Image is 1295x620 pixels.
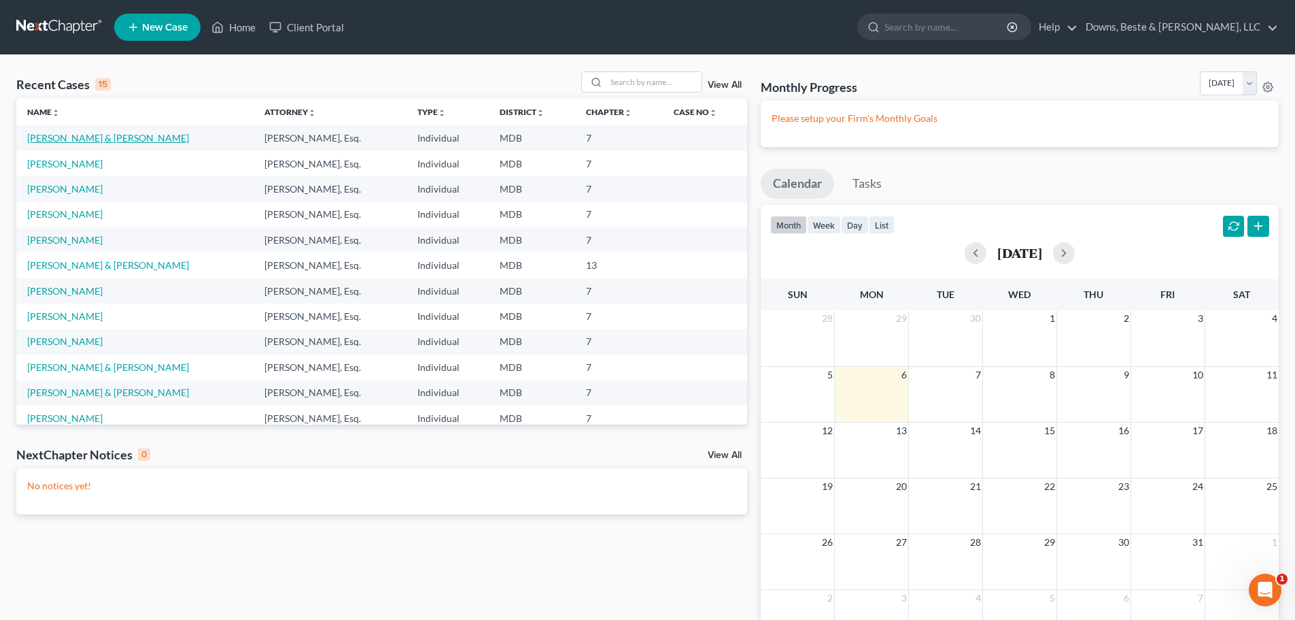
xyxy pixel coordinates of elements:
td: Individual [407,355,489,380]
td: MDB [489,227,575,252]
a: [PERSON_NAME] & [PERSON_NAME] [27,387,189,398]
i: unfold_more [52,109,60,117]
a: [PERSON_NAME] [27,158,103,169]
td: MDB [489,151,575,176]
span: 9 [1122,367,1130,383]
span: 4 [1271,310,1279,327]
td: 7 [575,406,663,431]
span: 26 [821,534,834,551]
span: Thu [1084,289,1103,300]
span: New Case [142,22,188,33]
iframe: Intercom live chat [1249,574,1281,606]
td: Individual [407,304,489,329]
input: Search by name... [606,72,702,92]
span: 30 [969,310,982,327]
a: Attorneyunfold_more [264,107,316,117]
span: 3 [900,590,908,606]
span: 31 [1191,534,1205,551]
a: [PERSON_NAME] [27,234,103,246]
td: Individual [407,151,489,176]
a: Home [205,15,262,39]
a: [PERSON_NAME] [27,412,103,424]
a: Chapterunfold_more [586,107,632,117]
a: Districtunfold_more [500,107,545,117]
span: 11 [1265,367,1279,383]
a: [PERSON_NAME] & [PERSON_NAME] [27,361,189,373]
td: [PERSON_NAME], Esq. [254,278,407,304]
button: day [841,216,869,234]
span: 29 [1043,534,1056,551]
span: 6 [900,367,908,383]
span: 10 [1191,367,1205,383]
td: 7 [575,278,663,304]
span: 1 [1271,534,1279,551]
span: 1 [1048,310,1056,327]
span: 16 [1117,423,1130,439]
button: week [807,216,841,234]
td: 7 [575,380,663,406]
span: 28 [969,534,982,551]
td: [PERSON_NAME], Esq. [254,329,407,355]
td: MDB [489,176,575,201]
td: Individual [407,278,489,304]
span: 1 [1277,574,1288,585]
td: MDB [489,380,575,406]
div: 15 [95,78,111,91]
td: [PERSON_NAME], Esq. [254,202,407,227]
td: MDB [489,304,575,329]
td: Individual [407,252,489,278]
td: Individual [407,227,489,252]
td: MDB [489,355,575,380]
span: 18 [1265,423,1279,439]
button: month [770,216,807,234]
td: [PERSON_NAME], Esq. [254,252,407,278]
a: View All [708,451,742,460]
span: 7 [974,367,982,383]
span: 17 [1191,423,1205,439]
td: [PERSON_NAME], Esq. [254,304,407,329]
a: [PERSON_NAME] [27,183,103,195]
span: 3 [1196,310,1205,327]
i: unfold_more [438,109,446,117]
td: 7 [575,202,663,227]
span: 4 [974,590,982,606]
i: unfold_more [308,109,316,117]
a: Help [1032,15,1077,39]
td: [PERSON_NAME], Esq. [254,355,407,380]
td: MDB [489,202,575,227]
p: Please setup your Firm's Monthly Goals [772,112,1268,125]
a: Case Nounfold_more [674,107,717,117]
span: 14 [969,423,982,439]
span: 12 [821,423,834,439]
td: 7 [575,355,663,380]
td: MDB [489,406,575,431]
td: [PERSON_NAME], Esq. [254,380,407,406]
td: 7 [575,176,663,201]
i: unfold_more [709,109,717,117]
td: MDB [489,329,575,355]
span: 29 [895,310,908,327]
span: Tue [937,289,954,300]
span: Wed [1008,289,1031,300]
span: 21 [969,478,982,495]
a: Downs, Beste & [PERSON_NAME], LLC [1079,15,1278,39]
span: Sun [788,289,808,300]
div: 0 [138,448,150,461]
td: Individual [407,329,489,355]
td: 7 [575,151,663,176]
span: 23 [1117,478,1130,495]
span: Fri [1160,289,1175,300]
a: [PERSON_NAME] & [PERSON_NAME] [27,259,189,271]
div: NextChapter Notices [16,446,150,463]
span: Sat [1233,289,1250,300]
div: Recent Cases [16,76,111,93]
span: 20 [895,478,908,495]
span: 27 [895,534,908,551]
span: 19 [821,478,834,495]
td: 7 [575,329,663,355]
span: 5 [1048,590,1056,606]
span: 24 [1191,478,1205,495]
span: 28 [821,310,834,327]
td: [PERSON_NAME], Esq. [254,227,407,252]
h2: [DATE] [997,246,1042,260]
